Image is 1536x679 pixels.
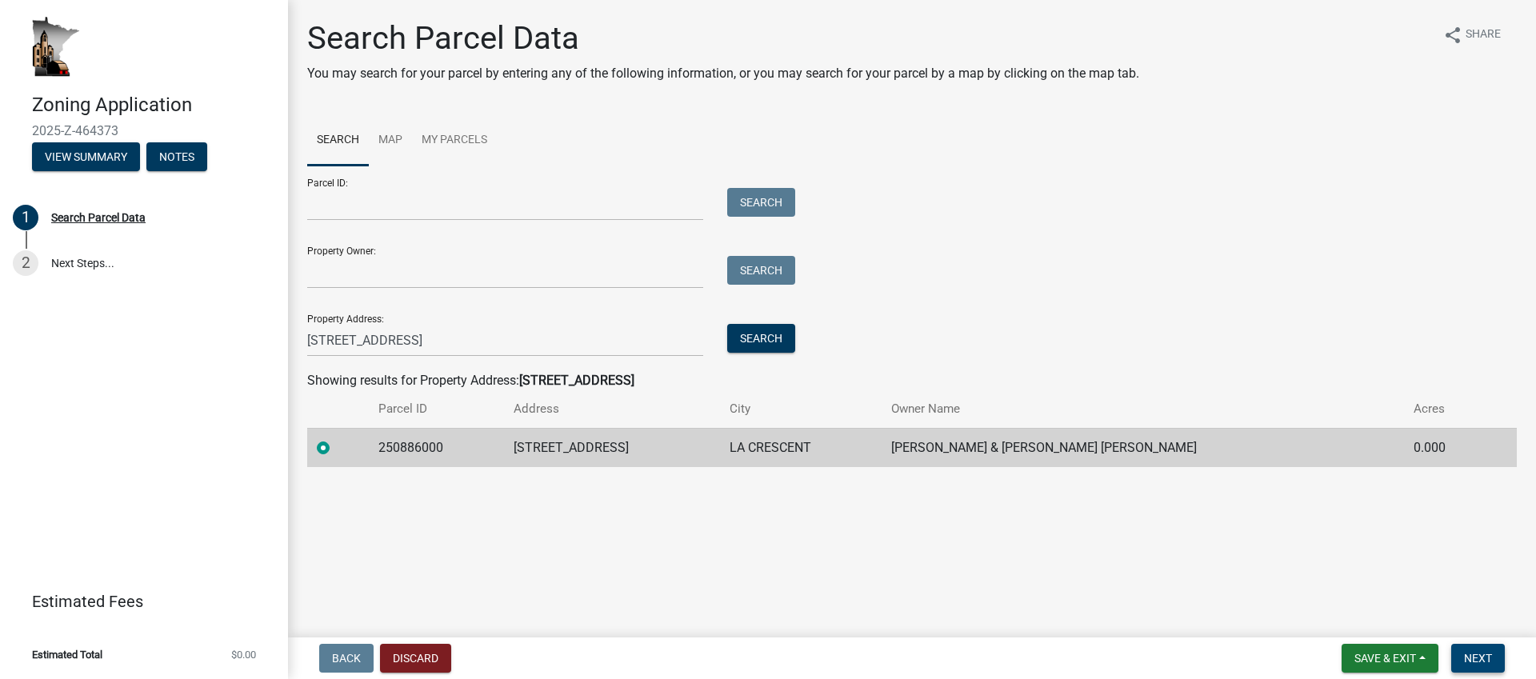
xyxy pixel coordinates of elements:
span: Next [1464,652,1492,665]
div: 2 [13,250,38,276]
div: Showing results for Property Address: [307,371,1517,390]
p: You may search for your parcel by entering any of the following information, or you may search fo... [307,64,1139,83]
span: Estimated Total [32,649,102,660]
button: View Summary [32,142,140,171]
button: Save & Exit [1342,644,1438,673]
div: Search Parcel Data [51,212,146,223]
span: Share [1466,26,1501,45]
span: $0.00 [231,649,256,660]
a: Map [369,115,412,166]
wm-modal-confirm: Summary [32,151,140,164]
th: Address [504,390,720,428]
h4: Zoning Application [32,94,275,117]
a: Estimated Fees [13,585,262,617]
th: Owner Name [882,390,1403,428]
img: Houston County, Minnesota [32,17,80,77]
i: share [1443,26,1462,45]
button: shareShare [1430,19,1514,50]
th: City [720,390,882,428]
span: 2025-Z-464373 [32,123,256,138]
td: [STREET_ADDRESS] [504,428,720,467]
button: Back [319,644,374,673]
td: LA CRESCENT [720,428,882,467]
div: 1 [13,205,38,230]
a: My Parcels [412,115,497,166]
wm-modal-confirm: Notes [146,151,207,164]
td: [PERSON_NAME] & [PERSON_NAME] [PERSON_NAME] [882,428,1403,467]
button: Search [727,256,795,285]
span: Back [332,652,361,665]
td: 0.000 [1404,428,1486,467]
strong: [STREET_ADDRESS] [519,373,634,388]
h1: Search Parcel Data [307,19,1139,58]
button: Search [727,324,795,353]
span: Save & Exit [1354,652,1416,665]
a: Search [307,115,369,166]
th: Acres [1404,390,1486,428]
td: 250886000 [369,428,504,467]
button: Next [1451,644,1505,673]
button: Discard [380,644,451,673]
button: Search [727,188,795,217]
th: Parcel ID [369,390,504,428]
button: Notes [146,142,207,171]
